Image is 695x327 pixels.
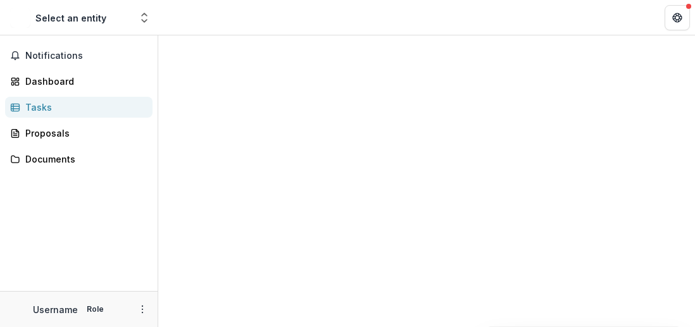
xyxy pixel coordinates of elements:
a: Proposals [5,123,153,144]
p: Username [33,303,78,316]
div: Tasks [25,101,142,114]
div: Documents [25,152,142,166]
span: Notifications [25,51,147,61]
a: Dashboard [5,71,153,92]
button: Notifications [5,46,153,66]
div: Proposals [25,126,142,140]
button: Open entity switcher [135,5,153,30]
button: More [135,302,150,317]
div: Select an entity [35,11,106,25]
a: Tasks [5,97,153,118]
a: Documents [5,149,153,170]
div: Dashboard [25,75,142,88]
button: Get Help [665,5,690,30]
p: Role [83,304,108,315]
